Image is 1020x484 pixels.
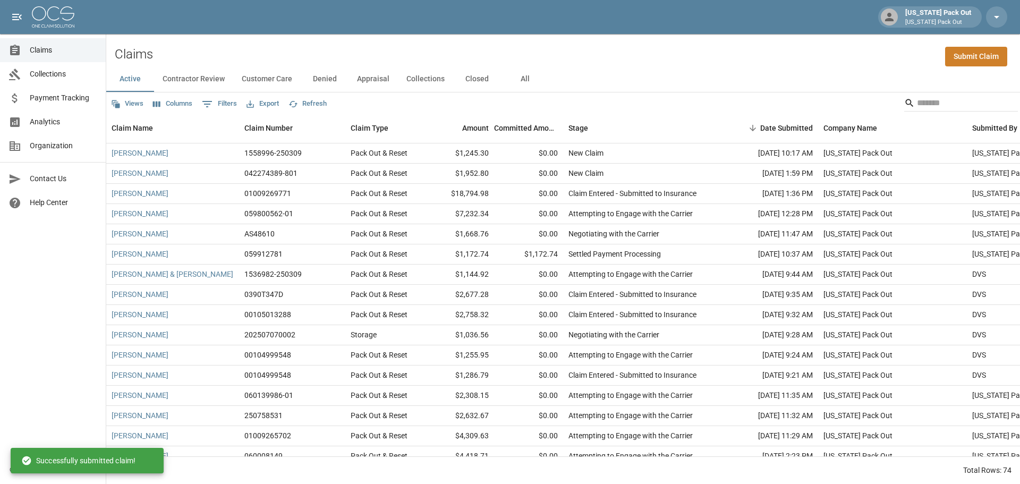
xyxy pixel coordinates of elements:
div: 059912781 [244,249,283,259]
div: Arizona Pack Out [823,289,892,300]
a: [PERSON_NAME] [112,188,168,199]
p: [US_STATE] Pack Out [905,18,971,27]
div: $0.00 [494,204,563,224]
a: [PERSON_NAME] [112,289,168,300]
div: 0390T347D [244,289,283,300]
div: Pack Out & Reset [351,168,407,179]
div: $0.00 [494,386,563,406]
div: $1,668.76 [425,224,494,244]
div: Claim Entered - Submitted to Insurance [568,370,696,380]
div: 00104999548 [244,370,291,380]
button: Active [106,66,154,92]
div: Pack Out & Reset [351,410,407,421]
div: Pack Out & Reset [351,430,407,441]
div: [DATE] 10:37 AM [722,244,818,265]
div: $1,144.92 [425,265,494,285]
div: Pack Out & Reset [351,370,407,380]
div: 00104999548 [244,350,291,360]
div: 1558996-250309 [244,148,302,158]
h2: Claims [115,47,153,62]
div: Claim Entered - Submitted to Insurance [568,188,696,199]
div: Claim Number [244,113,293,143]
div: dynamic tabs [106,66,1020,92]
div: New Claim [568,168,603,179]
div: Submitted By [972,113,1017,143]
a: [PERSON_NAME] [112,350,168,360]
button: Views [108,96,146,112]
div: Arizona Pack Out [823,208,892,219]
a: Submit Claim [945,47,1007,66]
button: Sort [745,121,760,135]
button: open drawer [6,6,28,28]
button: Contractor Review [154,66,233,92]
span: Claims [30,45,97,56]
button: Export [244,96,282,112]
div: Pack Out & Reset [351,390,407,401]
div: $0.00 [494,285,563,305]
a: [PERSON_NAME] [112,329,168,340]
div: Amount [425,113,494,143]
div: Settled Payment Processing [568,249,661,259]
div: Attempting to Engage with the Carrier [568,410,693,421]
button: Denied [301,66,348,92]
div: 00105013288 [244,309,291,320]
a: [PERSON_NAME] & [PERSON_NAME] [112,269,233,279]
div: DVS [972,370,986,380]
div: $0.00 [494,224,563,244]
button: Collections [398,66,453,92]
div: $1,255.95 [425,345,494,366]
div: $0.00 [494,265,563,285]
div: Arizona Pack Out [823,329,892,340]
div: $0.00 [494,406,563,426]
div: 01009269771 [244,188,291,199]
div: Company Name [823,113,877,143]
div: [DATE] 9:24 AM [722,345,818,366]
div: Claim Entered - Submitted to Insurance [568,289,696,300]
div: Search [904,95,1018,114]
div: $1,172.74 [425,244,494,265]
div: DVS [972,269,986,279]
div: 060139986-01 [244,390,293,401]
div: $0.00 [494,325,563,345]
span: Payment Tracking [30,92,97,104]
div: Date Submitted [722,113,818,143]
div: 01009265702 [244,430,291,441]
div: Attempting to Engage with the Carrier [568,350,693,360]
div: Pack Out & Reset [351,188,407,199]
a: [PERSON_NAME] [112,148,168,158]
div: [DATE] 11:35 AM [722,386,818,406]
a: [PERSON_NAME] [112,309,168,320]
div: Arizona Pack Out [823,269,892,279]
div: Pack Out & Reset [351,208,407,219]
div: [DATE] 9:21 AM [722,366,818,386]
a: [PERSON_NAME] [112,168,168,179]
div: Attempting to Engage with the Carrier [568,269,693,279]
div: [DATE] 9:28 AM [722,325,818,345]
div: Attempting to Engage with the Carrier [568,451,693,461]
div: Arizona Pack Out [823,451,892,461]
div: [US_STATE] Pack Out [901,7,975,27]
div: [DATE] 1:59 PM [722,164,818,184]
div: $1,036.56 [425,325,494,345]
div: $0.00 [494,143,563,164]
div: Negotiating with the Carrier [568,329,659,340]
div: Committed Amount [494,113,558,143]
div: Stage [568,113,588,143]
div: [DATE] 9:35 AM [722,285,818,305]
div: Arizona Pack Out [823,249,892,259]
button: Refresh [286,96,329,112]
a: [PERSON_NAME] [112,228,168,239]
div: Pack Out & Reset [351,148,407,158]
div: $1,172.74 [494,244,563,265]
div: [DATE] 9:32 AM [722,305,818,325]
div: Claim Entered - Submitted to Insurance [568,309,696,320]
div: Claim Number [239,113,345,143]
div: $0.00 [494,164,563,184]
a: [PERSON_NAME] [112,208,168,219]
div: $2,308.15 [425,386,494,406]
div: Amount [462,113,489,143]
a: [PERSON_NAME] [112,370,168,380]
div: 060008149 [244,451,283,461]
div: Pack Out & Reset [351,309,407,320]
div: Arizona Pack Out [823,309,892,320]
